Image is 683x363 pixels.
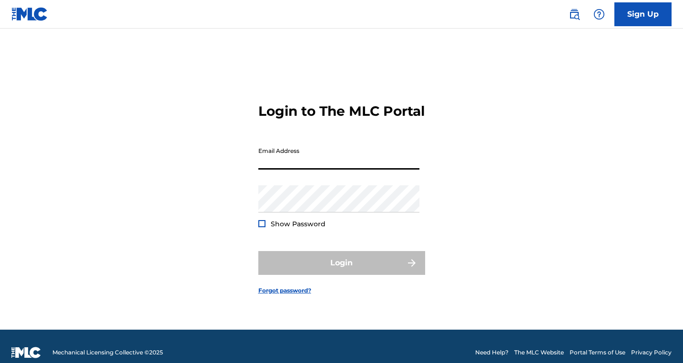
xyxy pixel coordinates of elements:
a: Need Help? [475,348,509,357]
a: Public Search [565,5,584,24]
img: MLC Logo [11,7,48,21]
iframe: Chat Widget [635,317,683,363]
div: Help [590,5,609,24]
a: Forgot password? [258,286,311,295]
a: The MLC Website [514,348,564,357]
img: help [593,9,605,20]
h3: Login to The MLC Portal [258,103,425,120]
img: search [569,9,580,20]
img: logo [11,347,41,358]
a: Sign Up [614,2,672,26]
a: Privacy Policy [631,348,672,357]
span: Show Password [271,220,326,228]
span: Mechanical Licensing Collective © 2025 [52,348,163,357]
a: Portal Terms of Use [570,348,625,357]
